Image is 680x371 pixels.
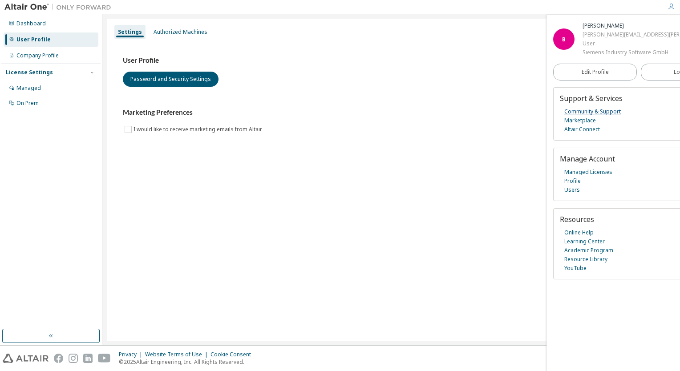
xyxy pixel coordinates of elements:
span: Manage Account [560,154,615,164]
img: facebook.svg [54,354,63,363]
a: Learning Center [564,237,605,246]
div: Dashboard [16,20,46,27]
a: Online Help [564,228,594,237]
div: Company Profile [16,52,59,59]
h3: Marketing Preferences [123,108,660,117]
label: I would like to receive marketing emails from Altair [134,124,264,135]
div: On Prem [16,100,39,107]
div: License Settings [6,69,53,76]
h3: User Profile [123,56,660,65]
a: Academic Program [564,246,613,255]
span: Edit Profile [582,69,609,76]
img: linkedin.svg [83,354,93,363]
span: B [562,36,566,43]
a: Altair Connect [564,125,600,134]
a: YouTube [564,264,587,273]
span: Support & Services [560,93,623,103]
p: © 2025 Altair Engineering, Inc. All Rights Reserved. [119,358,256,366]
div: Authorized Machines [154,28,207,36]
a: Edit Profile [553,64,637,81]
img: Altair One [4,3,116,12]
div: Settings [118,28,142,36]
button: Password and Security Settings [123,72,219,87]
div: User Profile [16,36,51,43]
div: Cookie Consent [210,351,256,358]
img: youtube.svg [98,354,111,363]
div: Website Terms of Use [145,351,210,358]
div: Managed [16,85,41,92]
img: altair_logo.svg [3,354,49,363]
a: Marketplace [564,116,596,125]
a: Community & Support [564,107,621,116]
img: instagram.svg [69,354,78,363]
a: Users [564,185,580,194]
a: Profile [564,177,581,185]
div: Privacy [119,351,145,358]
a: Managed Licenses [564,168,612,177]
a: Resource Library [564,255,607,264]
span: Resources [560,214,594,224]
